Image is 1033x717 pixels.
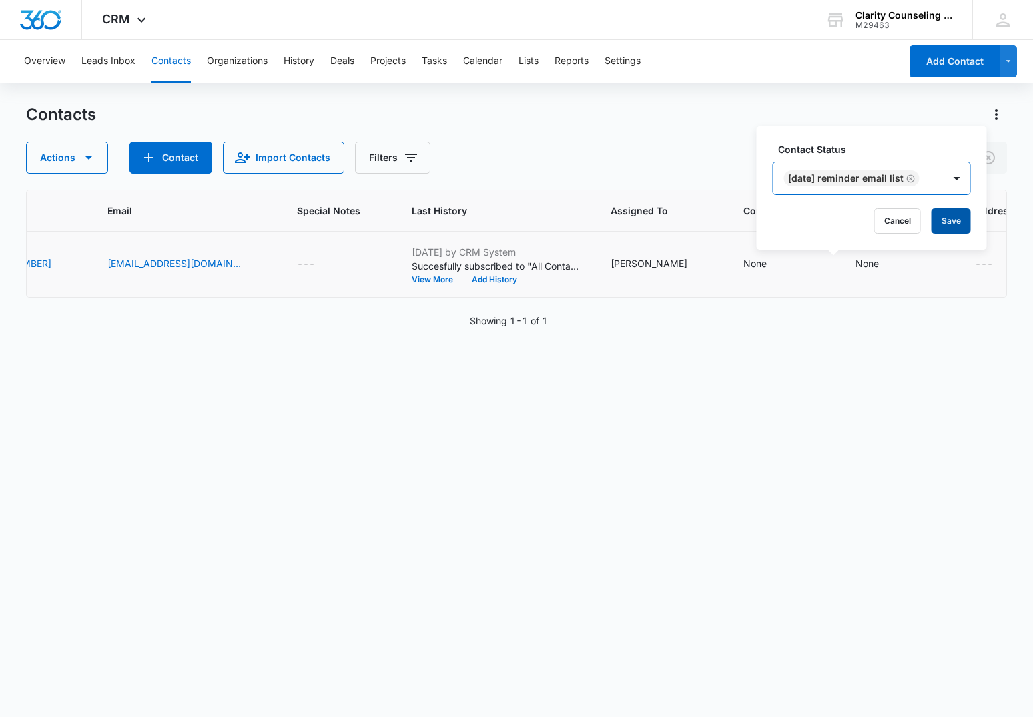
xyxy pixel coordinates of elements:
button: Cancel [874,208,921,234]
div: None [855,256,879,270]
button: Organizations [207,40,268,83]
div: account name [855,10,953,21]
button: Deals [330,40,354,83]
button: View More [412,276,462,284]
button: Contacts [151,40,191,83]
button: Settings [605,40,641,83]
button: Lists [519,40,539,83]
button: Reports [555,40,589,83]
div: [PERSON_NAME] [611,256,687,270]
button: Add History [462,276,527,284]
button: Actions [986,104,1007,126]
button: Calendar [463,40,502,83]
label: Contact Status [778,142,976,156]
button: Add Contact [129,142,212,174]
a: [EMAIL_ADDRESS][DOMAIN_NAME] [107,256,241,270]
span: Last History [412,204,559,218]
button: Leads Inbox [81,40,135,83]
div: Contact Type - None - Select to Edit Field [743,256,791,272]
div: Contact Status - None - Select to Edit Field [855,256,903,272]
button: History [284,40,314,83]
button: Projects [370,40,406,83]
span: Email [107,204,246,218]
div: Address - - Select to Edit Field [975,256,1017,272]
button: Save [932,208,971,234]
span: CRM [102,12,130,26]
span: Assigned To [611,204,692,218]
button: Add Contact [910,45,1000,77]
div: --- [297,256,315,272]
span: Address [975,204,1014,218]
div: Remove Saturday Reminder Email List [904,174,916,183]
button: Actions [26,142,108,174]
div: --- [975,256,993,272]
button: Overview [24,40,65,83]
div: None [743,256,767,270]
span: Special Notes [297,204,360,218]
span: Contact Type [743,204,804,218]
div: account id [855,21,953,30]
h1: Contacts [26,105,96,125]
button: Clear [978,147,999,168]
div: Special Notes - - Select to Edit Field [297,256,339,272]
p: [DATE] by CRM System [412,245,579,259]
div: Assigned To - Morgan DiGirolamo - Select to Edit Field [611,256,711,272]
button: Import Contacts [223,142,344,174]
p: Showing 1-1 of 1 [470,314,548,328]
div: [DATE] Reminder Email List [788,174,904,183]
button: Tasks [422,40,447,83]
p: Succesfully subscribed to "All Contacts". [412,259,579,273]
button: Filters [355,142,430,174]
div: Email - wtyler438@yahoo.com - Select to Edit Field [107,256,265,272]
